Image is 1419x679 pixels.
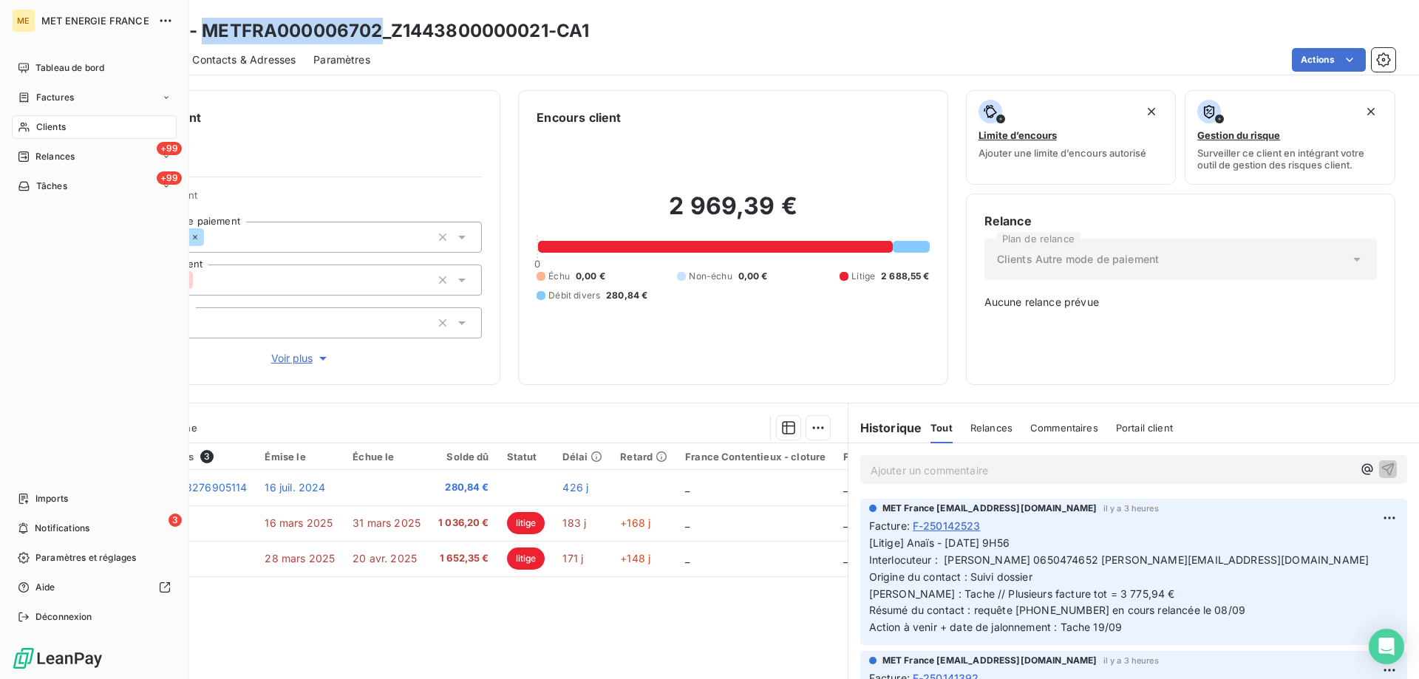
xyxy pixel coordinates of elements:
[966,90,1177,185] button: Limite d’encoursAjouter une limite d’encours autorisé
[979,129,1057,141] span: Limite d’encours
[35,581,55,594] span: Aide
[130,18,589,44] h3: FIANT - METFRA000006702_Z1443800000021-CA1
[36,180,67,193] span: Tâches
[930,422,953,434] span: Tout
[1197,129,1280,141] span: Gestion du risque
[204,231,216,244] input: Ajouter une valeur
[1116,422,1173,434] span: Portail client
[562,552,583,564] span: 171 j
[537,109,621,126] h6: Encours client
[979,147,1146,159] span: Ajouter une limite d’encours autorisé
[507,451,545,463] div: Statut
[265,552,335,564] span: 28 mars 2025
[1030,422,1098,434] span: Commentaires
[851,270,875,283] span: Litige
[35,61,104,75] span: Tableau de bord
[548,289,600,302] span: Débit divers
[685,552,690,564] span: _
[1369,629,1404,664] div: Open Intercom Messenger
[119,350,482,366] button: Voir plus
[606,289,647,302] span: 280,84 €
[620,451,667,463] div: Retard
[537,191,929,236] h2: 2 969,39 €
[265,481,325,494] span: 16 juil. 2024
[438,551,489,566] span: 1 652,35 €
[984,295,1377,310] span: Aucune relance prévue
[41,15,149,27] span: MET ENERGIE FRANCE
[169,513,182,527] span: 3
[576,270,605,283] span: 0,00 €
[689,270,732,283] span: Non-échu
[35,551,136,564] span: Paramètres et réglages
[562,516,586,529] span: 183 j
[562,451,602,463] div: Délai
[738,270,768,283] span: 0,00 €
[562,481,588,494] span: 426 j
[12,576,177,599] a: Aide
[193,273,205,287] input: Ajouter une valeur
[265,516,333,529] span: 16 mars 2025
[1197,147,1383,171] span: Surveiller ce client en intégrant votre outil de gestion des risques client.
[620,516,650,529] span: +168 j
[848,419,922,437] h6: Historique
[36,120,66,134] span: Clients
[997,252,1160,267] span: Clients Autre mode de paiement
[507,512,545,534] span: litige
[157,171,182,185] span: +99
[89,109,482,126] h6: Informations client
[1292,48,1366,72] button: Actions
[157,142,182,155] span: +99
[843,451,945,463] div: Facture / Echéancier
[35,522,89,535] span: Notifications
[35,150,75,163] span: Relances
[36,91,74,104] span: Factures
[35,610,92,624] span: Déconnexion
[882,502,1098,515] span: MET France [EMAIL_ADDRESS][DOMAIN_NAME]
[200,450,214,463] span: 3
[35,492,68,505] span: Imports
[507,547,545,570] span: litige
[869,518,910,533] span: Facture :
[843,481,848,494] span: _
[1103,504,1159,513] span: il y a 3 heures
[12,646,103,670] img: Logo LeanPay
[620,552,650,564] span: +148 j
[313,52,370,67] span: Paramètres
[353,552,417,564] span: 20 avr. 2025
[882,654,1098,667] span: MET France [EMAIL_ADDRESS][DOMAIN_NAME]
[881,270,930,283] span: 2 688,55 €
[843,516,848,529] span: _
[119,189,482,210] span: Propriétés Client
[192,52,296,67] span: Contacts & Adresses
[353,516,421,529] span: 31 mars 2025
[843,552,848,564] span: _
[438,451,489,463] div: Solde dû
[984,212,1377,230] h6: Relance
[534,258,540,270] span: 0
[353,451,421,463] div: Échue le
[685,481,690,494] span: _
[438,516,489,530] span: 1 036,20 €
[869,536,1369,633] span: [Litige] Anaïs - [DATE] 9H56 Interlocuteur : [PERSON_NAME] 0650474652 [PERSON_NAME][EMAIL_ADDRESS...
[271,351,330,366] span: Voir plus
[913,518,981,533] span: F-250142523
[548,270,570,283] span: Échu
[438,480,489,495] span: 280,84 €
[1185,90,1395,185] button: Gestion du risqueSurveiller ce client en intégrant votre outil de gestion des risques client.
[265,451,335,463] div: Émise le
[685,451,826,463] div: France Contentieux - cloture
[1103,656,1159,665] span: il y a 3 heures
[685,516,690,529] span: _
[970,422,1013,434] span: Relances
[12,9,35,33] div: ME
